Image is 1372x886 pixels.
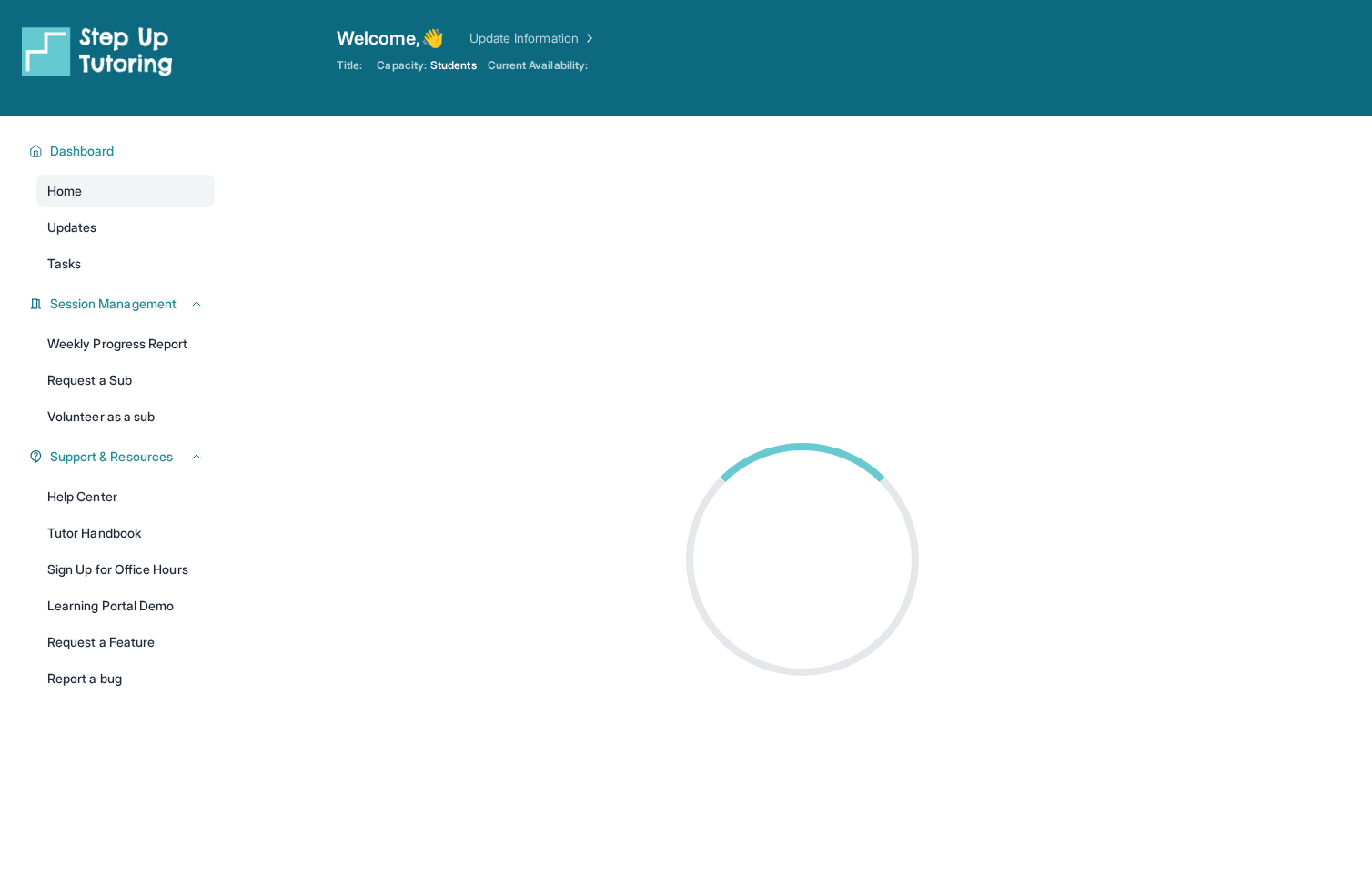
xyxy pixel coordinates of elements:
span: Session Management [50,295,177,313]
span: Home [47,182,82,200]
a: Request a Sub [36,364,215,397]
a: Tutor Handbook [36,517,215,549]
a: Sign Up for Office Hours [36,553,215,586]
a: Tasks [36,247,215,280]
a: Help Center [36,480,215,513]
a: Learning Portal Demo [36,589,215,622]
span: Welcome, 👋 [337,25,444,51]
img: Chevron Right [579,29,597,47]
span: Current Availability: [488,58,588,73]
span: Updates [47,218,97,237]
span: Tasks [47,255,81,273]
span: Dashboard [50,142,115,160]
span: Students [430,58,477,73]
button: Support & Resources [43,448,204,466]
a: Updates [36,211,215,244]
img: logo [22,25,173,76]
a: Volunteer as a sub [36,400,215,433]
a: Home [36,175,215,207]
a: Report a bug [36,662,215,695]
span: Support & Resources [50,448,173,466]
span: Title: [337,58,362,73]
button: Session Management [43,295,204,313]
a: Request a Feature [36,626,215,659]
a: Weekly Progress Report [36,327,215,360]
span: Capacity: [377,58,427,73]
button: Dashboard [43,142,204,160]
a: Update Information [469,29,597,47]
